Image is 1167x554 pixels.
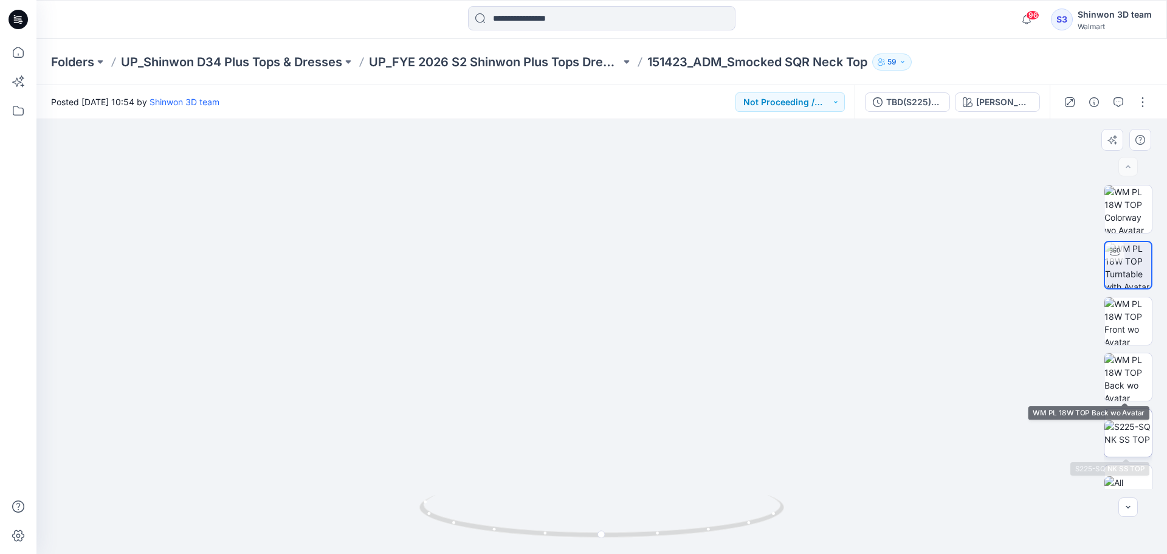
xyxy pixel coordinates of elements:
[1078,7,1152,22] div: Shinwon 3D team
[369,54,621,71] a: UP_FYE 2026 S2 Shinwon Plus Tops Dresses
[51,54,94,71] a: Folders
[1078,22,1152,31] div: Walmart
[886,95,942,109] div: TBD(S225)_ADM_Square Neck short Sleeve Top
[51,95,219,108] span: Posted [DATE] 10:54 by
[647,54,867,71] p: 151423_ADM_Smocked SQR Neck Top
[1104,185,1152,233] img: WM PL 18W TOP Colorway wo Avatar
[1104,420,1152,446] img: S225-SQ NK SS TOP
[150,97,219,107] a: Shinwon 3D team
[121,54,342,71] a: UP_Shinwon D34 Plus Tops & Dresses
[1051,9,1073,30] div: S3
[872,54,912,71] button: 59
[865,92,950,112] button: TBD(S225)_ADM_Square Neck short Sleeve Top
[1084,92,1104,112] button: Details
[1026,10,1039,20] span: 96
[976,95,1032,109] div: [PERSON_NAME]
[1104,476,1152,502] img: All colorways
[1105,242,1151,288] img: WM PL 18W TOP Turntable with Avatar
[887,55,897,69] p: 59
[955,92,1040,112] button: [PERSON_NAME]
[1104,297,1152,345] img: WM PL 18W TOP Front wo Avatar
[1104,353,1152,401] img: WM PL 18W TOP Back wo Avatar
